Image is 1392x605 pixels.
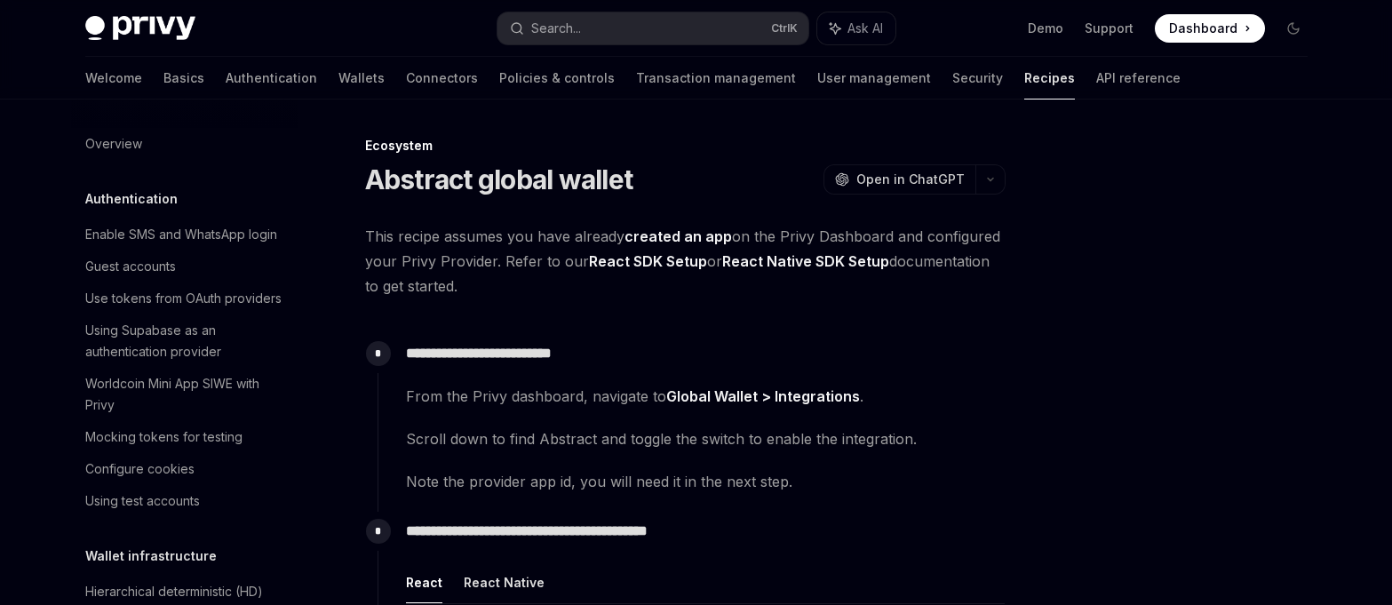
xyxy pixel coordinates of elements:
[71,283,298,314] a: Use tokens from OAuth providers
[589,252,707,271] a: React SDK Setup
[1096,57,1181,100] a: API reference
[1085,20,1133,37] a: Support
[71,368,298,421] a: Worldcoin Mini App SIWE with Privy
[85,16,195,41] img: dark logo
[499,57,615,100] a: Policies & controls
[722,252,889,271] a: React Native SDK Setup
[85,458,195,480] div: Configure cookies
[365,137,1006,155] div: Ecosystem
[847,20,883,37] span: Ask AI
[406,57,478,100] a: Connectors
[85,224,277,245] div: Enable SMS and WhatsApp login
[71,219,298,251] a: Enable SMS and WhatsApp login
[85,373,288,416] div: Worldcoin Mini App SIWE with Privy
[1024,57,1075,100] a: Recipes
[71,128,298,160] a: Overview
[406,426,1005,451] span: Scroll down to find Abstract and toggle the switch to enable the integration.
[71,251,298,283] a: Guest accounts
[71,421,298,453] a: Mocking tokens for testing
[1155,14,1265,43] a: Dashboard
[85,490,200,512] div: Using test accounts
[85,256,176,277] div: Guest accounts
[817,57,931,100] a: User management
[666,387,860,405] strong: Global Wallet > Integrations
[531,18,581,39] div: Search...
[85,545,217,567] h5: Wallet infrastructure
[464,561,545,603] button: React Native
[624,227,732,246] a: created an app
[365,163,633,195] h1: Abstract global wallet
[85,288,282,309] div: Use tokens from OAuth providers
[497,12,808,44] button: Search...CtrlK
[823,164,975,195] button: Open in ChatGPT
[406,561,442,603] button: React
[1028,20,1063,37] a: Demo
[771,21,798,36] span: Ctrl K
[85,426,243,448] div: Mocking tokens for testing
[71,314,298,368] a: Using Supabase as an authentication provider
[666,387,860,406] a: Global Wallet > Integrations
[817,12,895,44] button: Ask AI
[85,133,142,155] div: Overview
[856,171,965,188] span: Open in ChatGPT
[71,453,298,485] a: Configure cookies
[952,57,1003,100] a: Security
[85,320,288,362] div: Using Supabase as an authentication provider
[338,57,385,100] a: Wallets
[226,57,317,100] a: Authentication
[406,384,1005,409] span: From the Privy dashboard, navigate to .
[163,57,204,100] a: Basics
[85,57,142,100] a: Welcome
[71,485,298,517] a: Using test accounts
[365,224,1006,299] span: This recipe assumes you have already on the Privy Dashboard and configured your Privy Provider. R...
[406,469,1005,494] span: Note the provider app id, you will need it in the next step.
[1279,14,1308,43] button: Toggle dark mode
[1169,20,1237,37] span: Dashboard
[85,188,178,210] h5: Authentication
[636,57,796,100] a: Transaction management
